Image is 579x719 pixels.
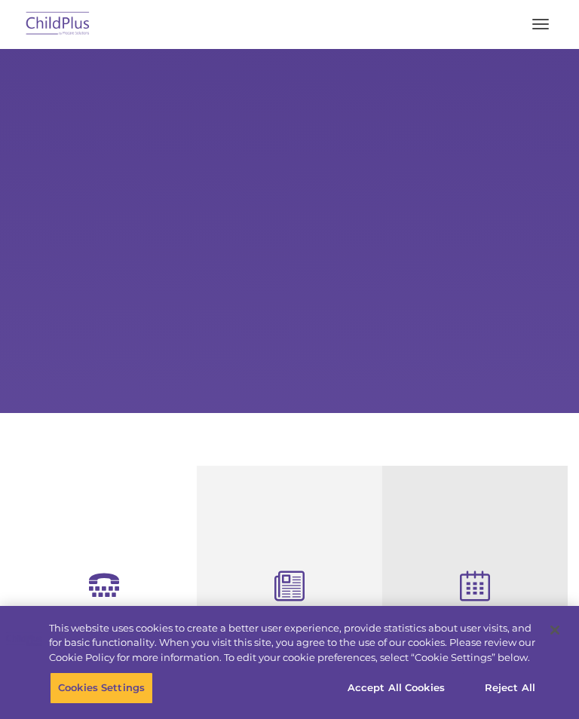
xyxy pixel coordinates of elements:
[50,672,153,704] button: Cookies Settings
[339,672,453,704] button: Accept All Cookies
[49,621,538,665] div: This website uses cookies to create a better user experience, provide statistics about user visit...
[23,7,93,42] img: ChildPlus by Procare Solutions
[463,672,557,704] button: Reject All
[538,613,571,647] button: Close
